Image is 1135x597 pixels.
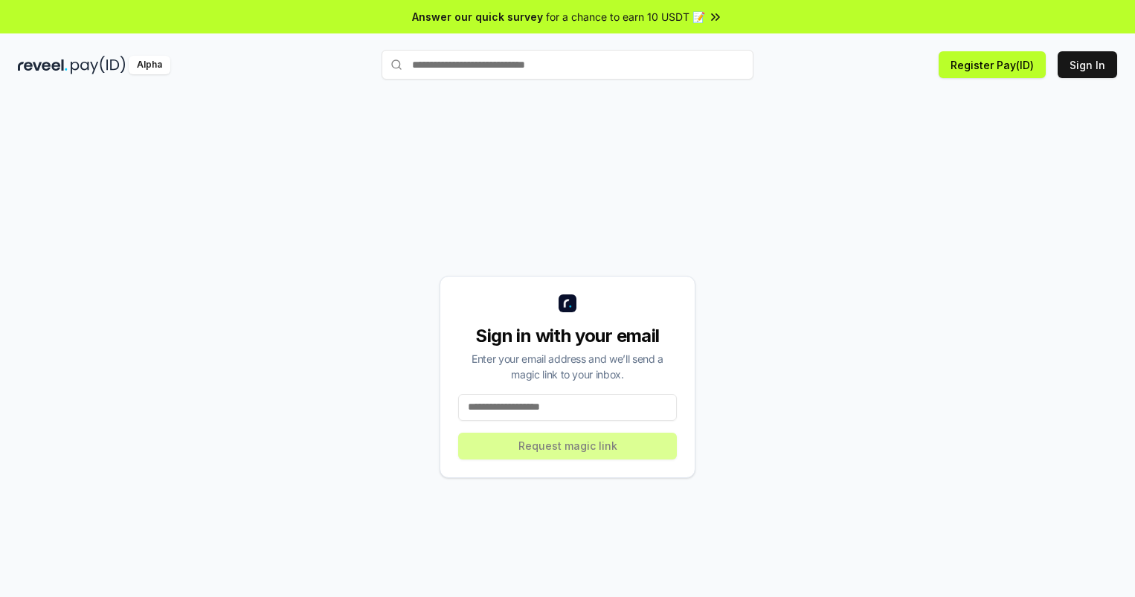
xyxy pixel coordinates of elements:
div: Sign in with your email [458,324,677,348]
span: for a chance to earn 10 USDT 📝 [546,9,705,25]
img: pay_id [71,56,126,74]
button: Sign In [1058,51,1117,78]
img: logo_small [559,294,576,312]
div: Alpha [129,56,170,74]
button: Register Pay(ID) [939,51,1046,78]
div: Enter your email address and we’ll send a magic link to your inbox. [458,351,677,382]
span: Answer our quick survey [412,9,543,25]
img: reveel_dark [18,56,68,74]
